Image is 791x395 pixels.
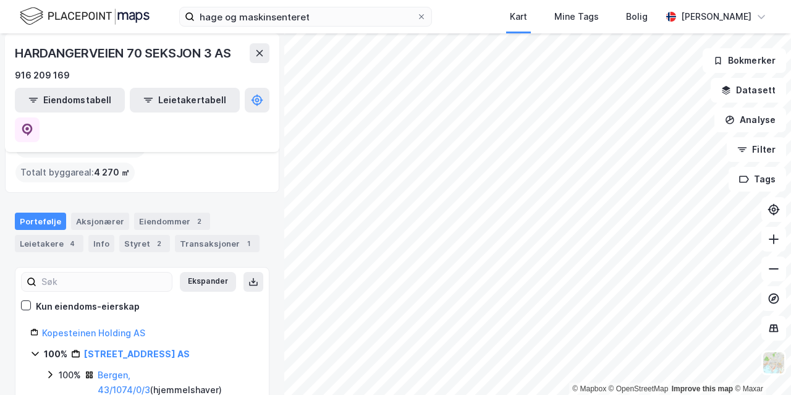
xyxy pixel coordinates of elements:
button: Tags [729,167,786,192]
div: Mine Tags [554,9,599,24]
div: Info [88,235,114,252]
div: Kart [510,9,527,24]
div: Styret [119,235,170,252]
div: HARDANGERVEIEN 70 SEKSJON 3 AS [15,43,234,63]
div: Eiendommer [134,213,210,230]
div: Aksjonærer [71,213,129,230]
button: Analyse [714,108,786,132]
span: 4 270 ㎡ [94,165,130,180]
div: 4 [66,237,78,250]
div: Portefølje [15,213,66,230]
button: Bokmerker [703,48,786,73]
div: 100% [59,368,81,383]
div: 1 [242,237,255,250]
button: Leietakertabell [130,88,240,113]
a: Kopesteinen Holding AS [42,328,145,338]
input: Søk på adresse, matrikkel, gårdeiere, leietakere eller personer [195,7,417,26]
a: OpenStreetMap [609,384,669,393]
button: Ekspander [180,272,236,292]
div: [PERSON_NAME] [681,9,751,24]
a: [STREET_ADDRESS] AS [84,349,190,359]
input: Søk [36,273,172,291]
div: Bolig [626,9,648,24]
div: Kontrollprogram for chat [729,336,791,395]
a: Mapbox [572,384,606,393]
img: logo.f888ab2527a4732fd821a326f86c7f29.svg [20,6,150,27]
div: Leietakere [15,235,83,252]
button: Eiendomstabell [15,88,125,113]
div: 2 [153,237,165,250]
div: Totalt byggareal : [15,163,135,182]
a: Improve this map [672,384,733,393]
div: Kun eiendoms-eierskap [36,299,140,314]
div: Transaksjoner [175,235,260,252]
div: 2 [193,215,205,227]
button: Filter [727,137,786,162]
button: Datasett [711,78,786,103]
a: Bergen, 43/1074/0/3 [98,370,150,395]
div: 916 209 169 [15,68,70,83]
div: 100% [44,347,67,362]
iframe: Chat Widget [729,336,791,395]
